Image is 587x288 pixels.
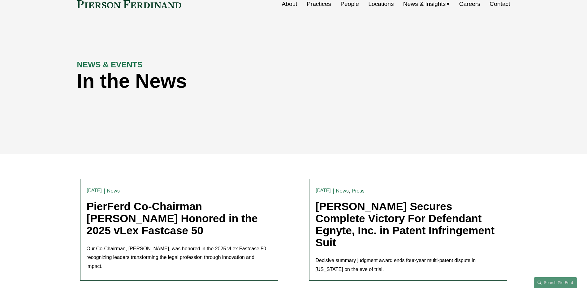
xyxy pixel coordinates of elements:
[336,188,349,194] a: News
[77,60,143,69] strong: NEWS & EVENTS
[87,200,258,236] a: PierFerd Co-Chairman [PERSON_NAME] Honored in the 2025 vLex Fastcase 50
[87,188,102,193] time: [DATE]
[316,188,331,193] time: [DATE]
[316,200,495,248] a: [PERSON_NAME] Secures Complete Victory For Defendant Egnyte, Inc. in Patent Infringement Suit
[107,188,120,194] a: News
[77,70,402,92] h1: In the News
[316,256,501,274] p: Decisive summary judgment award ends four-year multi-patent dispute in [US_STATE] on the eve of t...
[349,187,350,194] span: ,
[352,188,365,194] a: Press
[534,277,577,288] a: Search this site
[87,244,272,271] p: Our Co-Chairman, [PERSON_NAME], was honored in the 2025 vLex Fastcase 50 – recognizing leaders tr...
